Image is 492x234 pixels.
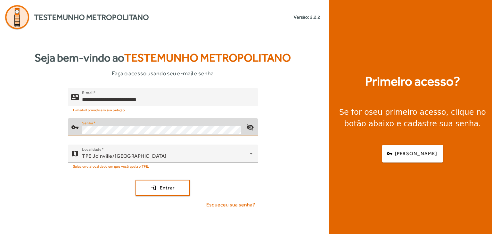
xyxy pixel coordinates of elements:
[206,201,255,209] span: Esqueceu sua senha?
[82,90,93,95] mat-label: E-mail
[160,184,175,192] span: Entrar
[5,5,29,29] img: Logo Agenda
[135,180,190,196] button: Entrar
[242,120,258,135] mat-icon: visibility_off
[35,49,291,66] strong: Seja bem-vindo ao
[382,145,443,163] button: [PERSON_NAME]
[73,163,149,170] mat-hint: Selecione a localidade em que você apoia o TPE.
[34,12,149,23] span: Testemunho Metropolitano
[82,147,102,152] mat-label: Localidade
[73,106,126,113] mat-hint: E-mail informado em sua petição.
[124,51,291,64] span: Testemunho Metropolitano
[369,108,446,117] strong: seu primeiro acesso
[82,121,93,125] mat-label: Senha
[365,72,460,91] strong: Primeiro acesso?
[71,123,79,131] mat-icon: vpn_key
[71,150,79,157] mat-icon: map
[112,69,214,78] span: Faça o acesso usando seu e-mail e senha
[294,14,320,21] small: Versão: 2.2.2
[395,150,437,157] span: [PERSON_NAME]
[337,106,488,130] div: Se for o , clique no botão abaixo e cadastre sua senha.
[71,93,79,101] mat-icon: contact_mail
[82,153,167,159] span: TPE Joinville/[GEOGRAPHIC_DATA]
